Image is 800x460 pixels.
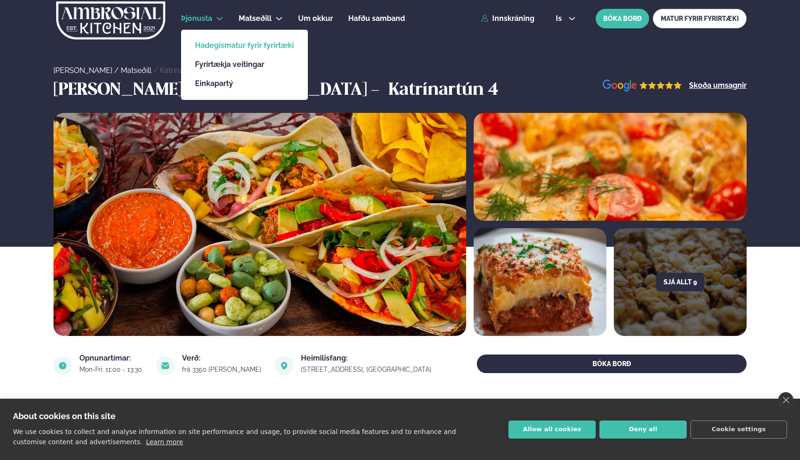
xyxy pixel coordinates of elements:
[53,66,112,75] a: [PERSON_NAME]
[389,79,498,102] h3: Katrínartún 4
[690,421,787,439] button: Cookie settings
[181,13,212,24] a: Þjónusta
[195,61,294,68] a: Fyrirtækja veitingar
[195,42,294,49] a: Hádegismatur fyrir fyrirtæki
[13,428,456,446] p: We use cookies to collect and analyse information on site performance and usage, to provide socia...
[195,80,294,87] a: Einkapartý
[656,273,704,291] button: Sjá allt 9
[548,15,583,22] button: is
[156,356,175,375] img: image alt
[348,14,405,23] span: Hafðu samband
[689,82,747,89] a: Skoða umsagnir
[298,14,333,23] span: Um okkur
[146,438,183,446] a: Learn more
[653,9,747,28] a: MATUR FYRIR FYRIRTÆKI
[596,9,649,28] button: BÓKA BORÐ
[53,79,384,102] h3: [PERSON_NAME] í [GEOGRAPHIC_DATA] -
[603,79,682,92] img: image alt
[13,411,116,421] strong: About cookies on this site
[301,355,434,362] div: Heimilisfang:
[53,356,72,375] img: image alt
[53,113,466,336] img: image alt
[778,392,793,408] a: close
[239,13,272,24] a: Matseðill
[121,66,151,75] a: Matseðill
[160,66,203,75] a: Katrínartún 4
[298,13,333,24] a: Um okkur
[114,66,121,75] span: /
[55,1,166,39] img: logo
[153,66,160,75] span: /
[79,366,145,373] div: Mon-Fri: 11:00 - 13:30
[301,364,434,375] a: link
[239,14,272,23] span: Matseðill
[182,355,264,362] div: Verð:
[182,366,264,373] div: frá 3350 [PERSON_NAME]
[477,355,747,373] button: BÓKA BORÐ
[556,15,565,22] span: is
[481,14,534,23] a: Innskráning
[474,228,606,336] img: image alt
[79,355,145,362] div: Opnunartímar:
[474,113,747,221] img: image alt
[508,421,596,439] button: Allow all cookies
[348,13,405,24] a: Hafðu samband
[275,356,293,375] img: image alt
[181,14,212,23] span: Þjónusta
[599,421,687,439] button: Deny all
